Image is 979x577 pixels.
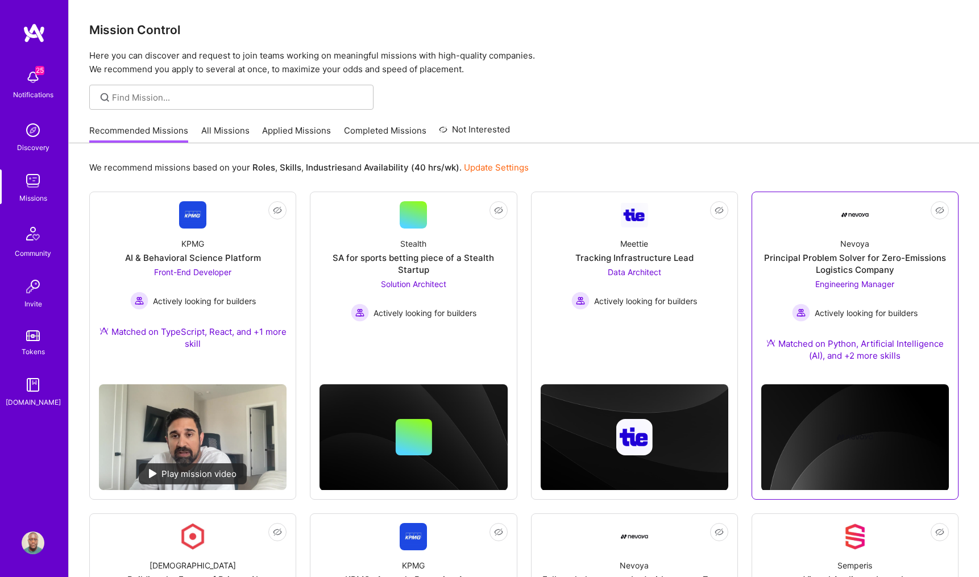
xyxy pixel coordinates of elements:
div: Community [15,247,51,259]
i: icon EyeClosed [715,206,724,215]
span: Actively looking for builders [594,295,697,307]
img: Actively looking for builders [351,304,369,322]
div: Play mission video [139,463,247,484]
a: Recommended Missions [89,124,188,143]
div: Principal Problem Solver for Zero-Emissions Logistics Company [761,252,949,276]
input: Find Mission... [112,92,365,103]
div: Nevoya [620,559,649,571]
span: Solution Architect [381,279,446,289]
img: Company Logo [841,213,869,217]
img: Invite [22,275,44,298]
span: Actively looking for builders [374,307,476,319]
div: KPMG [181,238,204,250]
div: Missions [19,192,47,204]
div: Tracking Infrastructure Lead [575,252,694,264]
img: Actively looking for builders [571,292,590,310]
i: icon EyeClosed [715,528,724,537]
i: icon EyeClosed [935,528,944,537]
img: guide book [22,373,44,396]
i: icon EyeClosed [494,206,503,215]
div: Invite [24,298,42,310]
img: User Avatar [22,532,44,554]
img: Actively looking for builders [130,292,148,310]
a: Update Settings [464,162,529,173]
span: Actively looking for builders [815,307,918,319]
img: play [149,469,157,478]
img: Company logo [616,419,653,455]
img: bell [22,66,44,89]
div: Nevoya [840,238,869,250]
span: Actively looking for builders [153,295,256,307]
div: Discovery [17,142,49,153]
div: Semperis [837,559,872,571]
img: Company Logo [179,523,206,550]
p: Here you can discover and request to join teams working on meaningful missions with high-quality ... [89,49,959,76]
img: cover [761,384,949,491]
b: Skills [280,162,301,173]
i: icon EyeClosed [273,206,282,215]
img: tokens [26,330,40,341]
a: All Missions [201,124,250,143]
div: [DEMOGRAPHIC_DATA] [150,559,236,571]
i: icon EyeClosed [935,206,944,215]
p: We recommend missions based on your , , and . [89,161,529,173]
a: Completed Missions [344,124,426,143]
b: Roles [252,162,275,173]
a: Company LogoMeettieTracking Infrastructure LeadData Architect Actively looking for buildersActive... [541,201,728,341]
div: [DOMAIN_NAME] [6,396,61,408]
span: 25 [35,66,44,75]
img: Actively looking for builders [792,304,810,322]
div: KPMG [402,559,425,571]
div: Tokens [22,346,45,358]
h3: Mission Control [89,23,959,37]
img: teamwork [22,169,44,192]
a: Company LogoKPMGAI & Behavioral Science PlatformFront-End Developer Actively looking for builders... [99,201,287,375]
i: icon EyeClosed [494,528,503,537]
img: logo [23,23,45,43]
img: No Mission [99,384,287,490]
i: icon SearchGrey [98,91,111,104]
div: Matched on TypeScript, React, and +1 more skill [99,326,287,350]
b: Availability (40 hrs/wk) [364,162,459,173]
a: StealthSA for sports betting piece of a Stealth StartupSolution Architect Actively looking for bu... [320,201,507,341]
img: Company logo [837,419,873,455]
div: Stealth [400,238,426,250]
div: Notifications [13,89,53,101]
img: cover [541,384,728,491]
span: Front-End Developer [154,267,231,277]
a: Not Interested [439,123,510,143]
div: Matched on Python, Artificial Intelligence (AI), and +2 more skills [761,338,949,362]
i: icon EyeClosed [273,528,282,537]
span: Engineering Manager [815,279,894,289]
div: SA for sports betting piece of a Stealth Startup [320,252,507,276]
img: Company Logo [621,523,648,550]
span: Data Architect [608,267,661,277]
img: cover [320,384,507,491]
div: Meettie [620,238,648,250]
img: Community [19,220,47,247]
div: AI & Behavioral Science Platform [125,252,261,264]
img: discovery [22,119,44,142]
a: Applied Missions [262,124,331,143]
b: Industries [306,162,347,173]
img: Company Logo [400,523,427,550]
img: Company Logo [179,201,206,229]
a: User Avatar [19,532,47,554]
img: Ateam Purple Icon [99,326,109,335]
a: Company LogoNevoyaPrincipal Problem Solver for Zero-Emissions Logistics CompanyEngineering Manage... [761,201,949,375]
img: Company Logo [621,203,648,227]
img: Ateam Purple Icon [766,338,775,347]
img: Company Logo [841,523,869,550]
